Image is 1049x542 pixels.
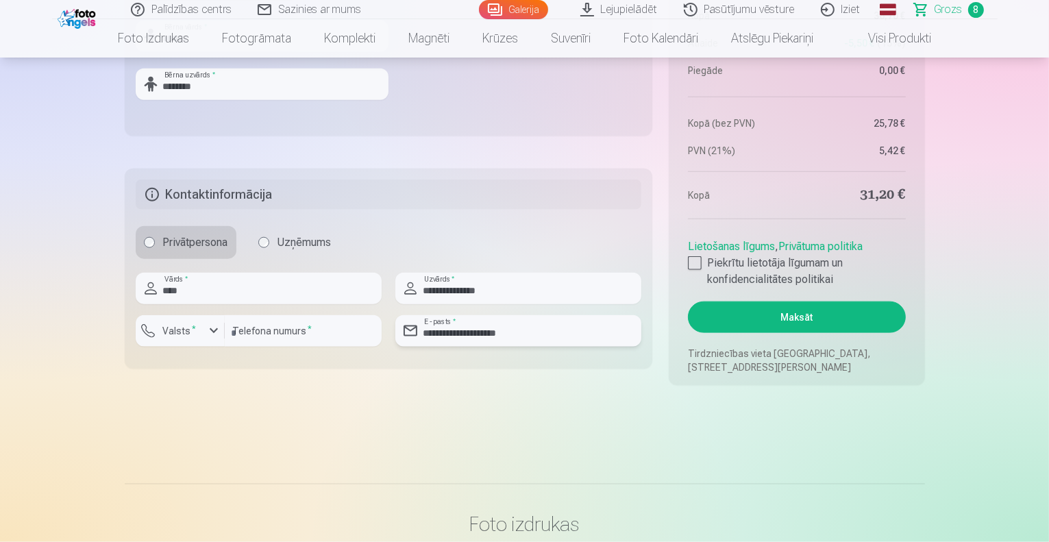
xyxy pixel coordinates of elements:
dd: 0,00 € [804,64,906,77]
dt: Piegāde [688,64,790,77]
input: Privātpersona [144,237,155,248]
label: Privātpersona [136,226,236,259]
a: Suvenīri [534,19,607,58]
dt: Kopā [688,186,790,205]
a: Visi produkti [830,19,948,58]
a: Komplekti [308,19,392,58]
span: 8 [968,2,984,18]
dd: 25,78 € [804,116,906,130]
label: Valsts [158,324,202,338]
a: Privātuma politika [778,240,863,253]
dt: PVN (21%) [688,144,790,158]
p: Tirdzniecības vieta [GEOGRAPHIC_DATA], [STREET_ADDRESS][PERSON_NAME] [688,347,905,374]
span: Grozs [935,1,963,18]
div: , [688,233,905,288]
a: Lietošanas līgums [688,240,775,253]
dd: 31,20 € [804,186,906,205]
button: Valsts* [136,315,225,347]
a: Krūzes [466,19,534,58]
a: Foto izdrukas [101,19,206,58]
a: Foto kalendāri [607,19,715,58]
dd: 5,42 € [804,144,906,158]
h3: Foto izdrukas [136,512,914,537]
label: Piekrītu lietotāja līgumam un konfidencialitātes politikai [688,255,905,288]
label: Uzņēmums [250,226,340,259]
a: Magnēti [392,19,466,58]
dt: Kopā (bez PVN) [688,116,790,130]
h5: Kontaktinformācija [136,180,642,210]
button: Maksāt [688,301,905,333]
img: /fa1 [58,5,99,29]
input: Uzņēmums [258,237,269,248]
a: Atslēgu piekariņi [715,19,830,58]
a: Fotogrāmata [206,19,308,58]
